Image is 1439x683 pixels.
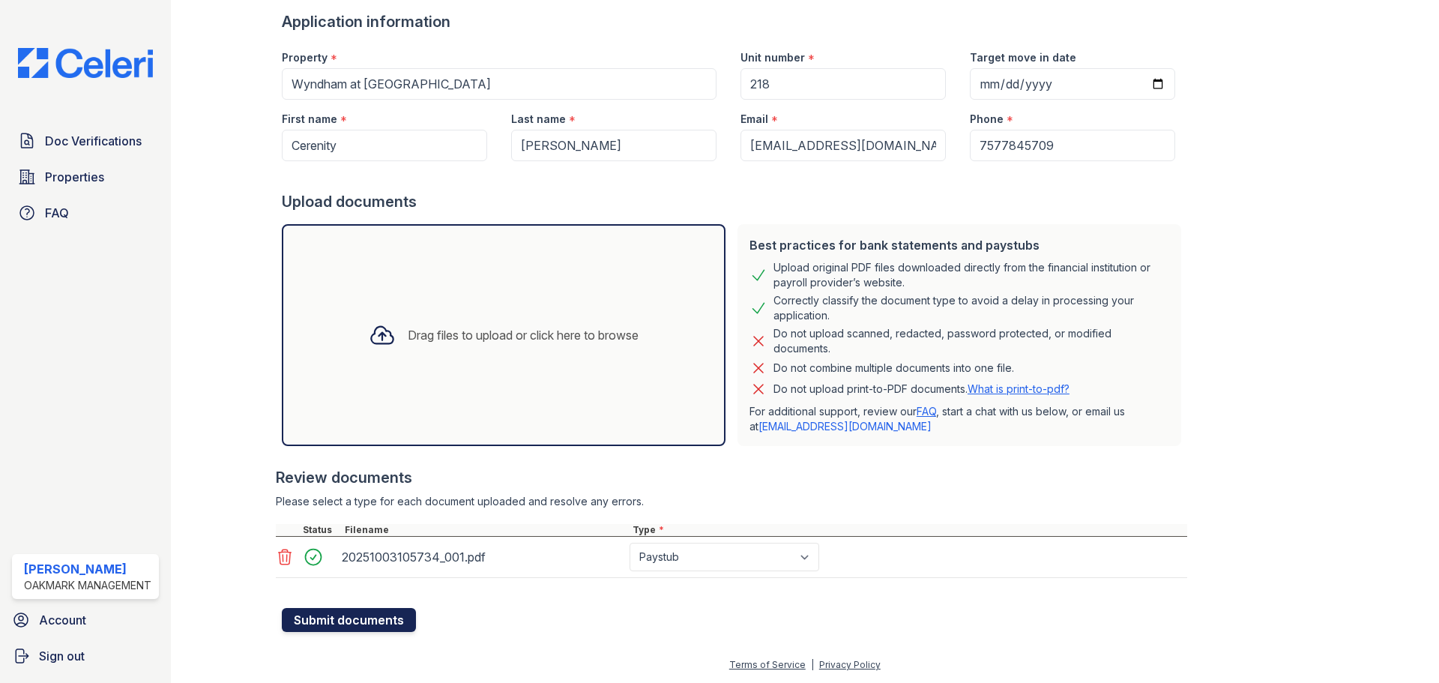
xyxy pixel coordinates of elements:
[45,168,104,186] span: Properties
[39,647,85,665] span: Sign out
[740,112,768,127] label: Email
[773,326,1169,356] div: Do not upload scanned, redacted, password protected, or modified documents.
[282,50,328,65] label: Property
[970,112,1004,127] label: Phone
[282,191,1187,212] div: Upload documents
[970,50,1076,65] label: Target move in date
[6,48,165,78] img: CE_Logo_Blue-a8612792a0a2168367f1c8372b55b34899dd931a85d93a1a3d3e32e68fde9ad4.png
[917,405,936,418] a: FAQ
[39,611,86,629] span: Account
[729,659,806,670] a: Terms of Service
[773,359,1014,377] div: Do not combine multiple documents into one file.
[300,524,342,536] div: Status
[773,382,1070,397] p: Do not upload print-to-PDF documents.
[282,11,1187,32] div: Application information
[276,467,1187,488] div: Review documents
[811,659,814,670] div: |
[45,132,142,150] span: Doc Verifications
[511,112,566,127] label: Last name
[630,524,1187,536] div: Type
[749,236,1169,254] div: Best practices for bank statements and paystubs
[819,659,881,670] a: Privacy Policy
[276,494,1187,509] div: Please select a type for each document uploaded and resolve any errors.
[758,420,932,433] a: [EMAIL_ADDRESS][DOMAIN_NAME]
[342,545,624,569] div: 20251003105734_001.pdf
[408,326,639,344] div: Drag files to upload or click here to browse
[740,50,805,65] label: Unit number
[342,524,630,536] div: Filename
[45,204,69,222] span: FAQ
[12,198,159,228] a: FAQ
[968,382,1070,395] a: What is print-to-pdf?
[749,404,1169,434] p: For additional support, review our , start a chat with us below, or email us at
[12,162,159,192] a: Properties
[24,578,151,593] div: Oakmark Management
[773,293,1169,323] div: Correctly classify the document type to avoid a delay in processing your application.
[282,112,337,127] label: First name
[282,608,416,632] button: Submit documents
[6,641,165,671] a: Sign out
[24,560,151,578] div: [PERSON_NAME]
[6,605,165,635] a: Account
[773,260,1169,290] div: Upload original PDF files downloaded directly from the financial institution or payroll provider’...
[12,126,159,156] a: Doc Verifications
